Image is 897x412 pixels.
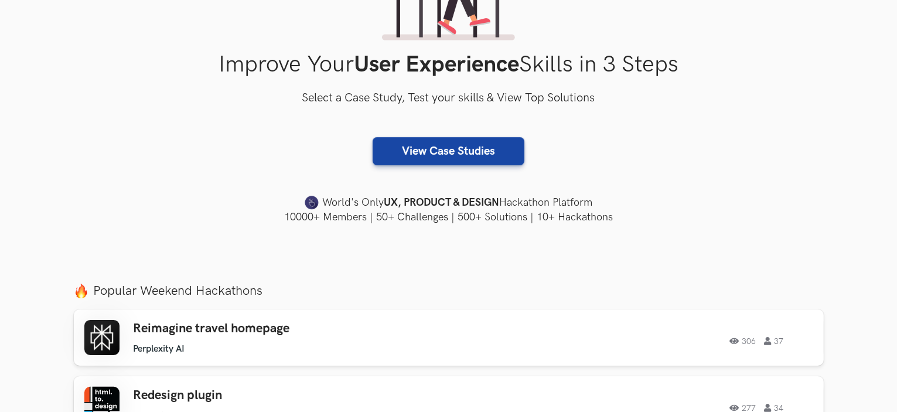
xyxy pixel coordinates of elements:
[134,388,466,403] h3: Redesign plugin
[384,195,499,211] strong: UX, PRODUCT & DESIGN
[765,404,784,412] span: 34
[765,337,784,345] span: 37
[134,321,466,336] h3: Reimagine travel homepage
[74,195,824,211] h4: World's Only Hackathon Platform
[74,309,824,366] a: Reimagine travel homepage Perplexity AI 306 37
[730,337,756,345] span: 306
[730,404,756,412] span: 277
[74,210,824,224] h4: 10000+ Members | 50+ Challenges | 500+ Solutions | 10+ Hackathons
[74,284,88,298] img: fire.png
[74,51,824,79] h1: Improve Your Skills in 3 Steps
[354,51,519,79] strong: User Experience
[74,89,824,108] h3: Select a Case Study, Test your skills & View Top Solutions
[373,137,524,165] a: View Case Studies
[305,195,319,210] img: uxhack-favicon-image.png
[74,283,824,299] label: Popular Weekend Hackathons
[134,343,185,355] li: Perplexity AI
